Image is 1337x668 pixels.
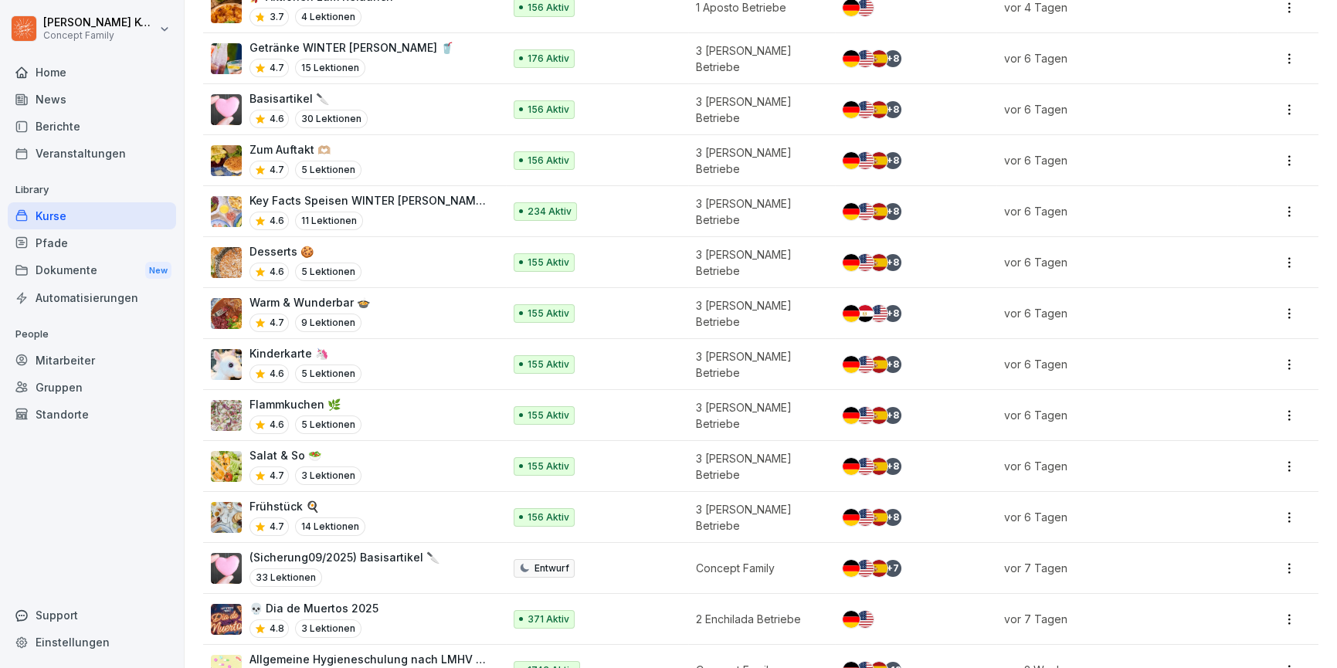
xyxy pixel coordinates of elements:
[249,294,370,310] p: Warm & Wunderbar 🍲
[528,510,569,524] p: 156 Aktiv
[884,305,901,322] div: + 8
[870,458,887,475] img: es.svg
[8,140,176,167] a: Veranstaltungen
[270,61,284,75] p: 4.7
[870,203,887,220] img: es.svg
[295,212,363,230] p: 11 Lektionen
[528,1,569,15] p: 156 Aktiv
[843,152,860,169] img: de.svg
[295,466,361,485] p: 3 Lektionen
[696,144,816,177] p: 3 [PERSON_NAME] Betriebe
[8,113,176,140] a: Berichte
[211,43,242,74] img: mulypnzp5iwaud4jbn7vt4vl.png
[270,367,284,381] p: 4.6
[1004,356,1219,372] p: vor 6 Tagen
[843,254,860,271] img: de.svg
[1004,203,1219,219] p: vor 6 Tagen
[696,93,816,126] p: 3 [PERSON_NAME] Betriebe
[528,52,569,66] p: 176 Aktiv
[211,451,242,482] img: e1c8dawdj9kqyh7at83jaqmp.png
[843,560,860,577] img: de.svg
[870,407,887,424] img: es.svg
[211,196,242,227] img: ugdxy5t4k9p24q0gnvfm2s1h.png
[534,561,569,575] p: Entwurf
[211,502,242,533] img: n6mw6n4d96pxhuc2jbr164bu.png
[270,265,284,279] p: 4.6
[857,560,874,577] img: us.svg
[1004,305,1219,321] p: vor 6 Tagen
[1004,560,1219,576] p: vor 7 Tagen
[249,600,378,616] p: 💀 Dia de Muertos 2025
[270,469,284,483] p: 4.7
[1004,407,1219,423] p: vor 6 Tagen
[884,254,901,271] div: + 8
[295,365,361,383] p: 5 Lektionen
[843,407,860,424] img: de.svg
[884,152,901,169] div: + 8
[528,459,569,473] p: 155 Aktiv
[295,314,361,332] p: 9 Lektionen
[249,568,322,587] p: 33 Lektionen
[8,229,176,256] div: Pfade
[295,263,361,281] p: 5 Lektionen
[8,59,176,86] a: Home
[43,16,156,29] p: [PERSON_NAME] Komarov
[295,517,365,536] p: 14 Lektionen
[843,203,860,220] img: de.svg
[857,458,874,475] img: us.svg
[870,509,887,526] img: es.svg
[857,203,874,220] img: us.svg
[696,611,816,627] p: 2 Enchilada Betriebe
[8,284,176,311] div: Automatisierungen
[696,501,816,534] p: 3 [PERSON_NAME] Betriebe
[884,560,901,577] div: + 7
[843,50,860,67] img: de.svg
[8,401,176,428] a: Standorte
[8,202,176,229] div: Kurse
[870,254,887,271] img: es.svg
[870,50,887,67] img: es.svg
[8,256,176,285] div: Dokumente
[8,629,176,656] a: Einstellungen
[528,307,569,320] p: 155 Aktiv
[249,651,487,667] p: Allgemeine Hygieneschulung nach LMHV §4 & gemäß §43 IFSG
[295,8,361,26] p: 4 Lektionen
[8,374,176,401] a: Gruppen
[870,356,887,373] img: es.svg
[249,549,439,565] p: (Sicherung09/2025) Basisartikel 🔪
[295,415,361,434] p: 5 Lektionen
[8,86,176,113] a: News
[857,356,874,373] img: us.svg
[884,101,901,118] div: + 8
[249,243,361,259] p: Desserts 🍪
[1004,152,1219,168] p: vor 6 Tagen
[249,396,361,412] p: Flammkuchen 🌿
[270,622,284,636] p: 4.8
[249,141,361,158] p: Zum Auftakt 🫶🏼
[870,101,887,118] img: es.svg
[295,59,365,77] p: 15 Lektionen
[1004,101,1219,117] p: vor 6 Tagen
[1004,509,1219,525] p: vor 6 Tagen
[857,50,874,67] img: us.svg
[528,612,569,626] p: 371 Aktiv
[8,347,176,374] a: Mitarbeiter
[43,30,156,41] p: Concept Family
[528,103,569,117] p: 156 Aktiv
[270,10,284,24] p: 3.7
[857,611,874,628] img: us.svg
[884,509,901,526] div: + 8
[249,192,487,209] p: Key Facts Speisen WINTER [PERSON_NAME] 🥗
[211,94,242,125] img: zneg9sttvnc3ag3u3oaoqaz5.png
[249,498,365,514] p: Frühstück 🍳
[270,163,284,177] p: 4.7
[270,316,284,330] p: 4.7
[696,42,816,75] p: 3 [PERSON_NAME] Betriebe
